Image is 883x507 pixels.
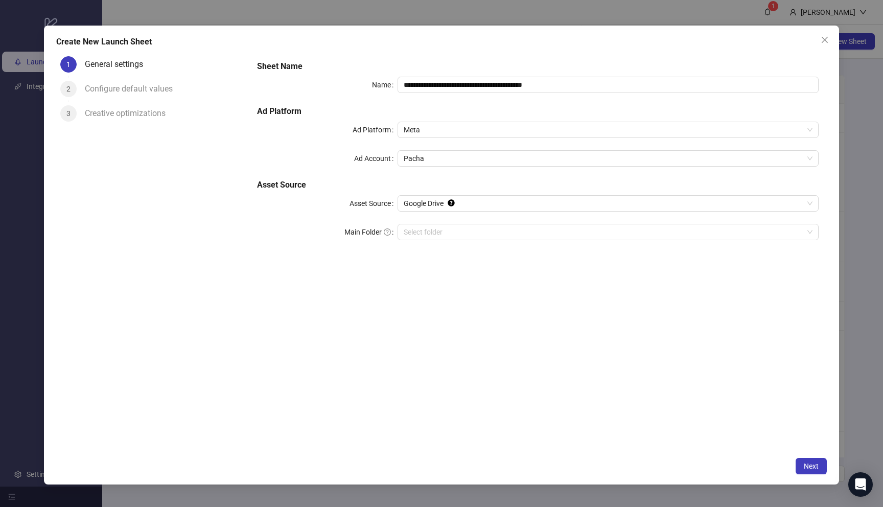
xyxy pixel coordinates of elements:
div: Create New Launch Sheet [56,36,826,48]
button: Next [796,458,827,474]
label: Name [372,77,398,93]
h5: Sheet Name [257,60,818,73]
label: Asset Source [350,195,398,212]
span: Pacha [404,151,812,166]
button: Close [817,32,833,48]
span: Next [804,462,819,470]
span: Google Drive [404,196,812,211]
span: close [821,36,829,44]
div: Tooltip anchor [447,198,456,208]
h5: Asset Source [257,179,818,191]
div: Configure default values [85,81,181,97]
span: 1 [66,60,71,68]
div: Open Intercom Messenger [848,472,873,497]
label: Main Folder [344,224,398,240]
span: question-circle [384,228,391,236]
h5: Ad Platform [257,105,818,118]
span: 3 [66,109,71,118]
span: 2 [66,85,71,93]
span: Meta [404,122,812,137]
div: Creative optimizations [85,105,174,122]
label: Ad Platform [353,122,398,138]
label: Ad Account [354,150,398,167]
input: Name [398,77,819,93]
div: General settings [85,56,151,73]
